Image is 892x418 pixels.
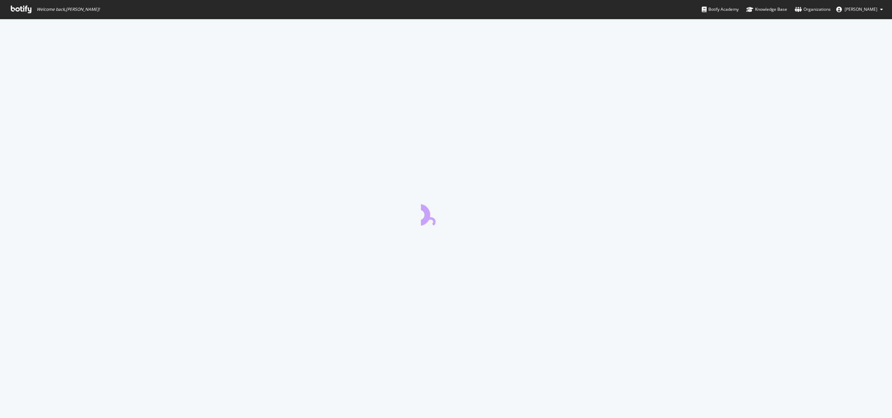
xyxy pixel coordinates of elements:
[746,6,787,13] div: Knowledge Base
[795,6,831,13] div: Organizations
[845,6,877,12] span: Julien Crenn
[37,7,100,12] span: Welcome back, [PERSON_NAME] !
[702,6,739,13] div: Botify Academy
[831,4,889,15] button: [PERSON_NAME]
[421,200,471,226] div: animation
